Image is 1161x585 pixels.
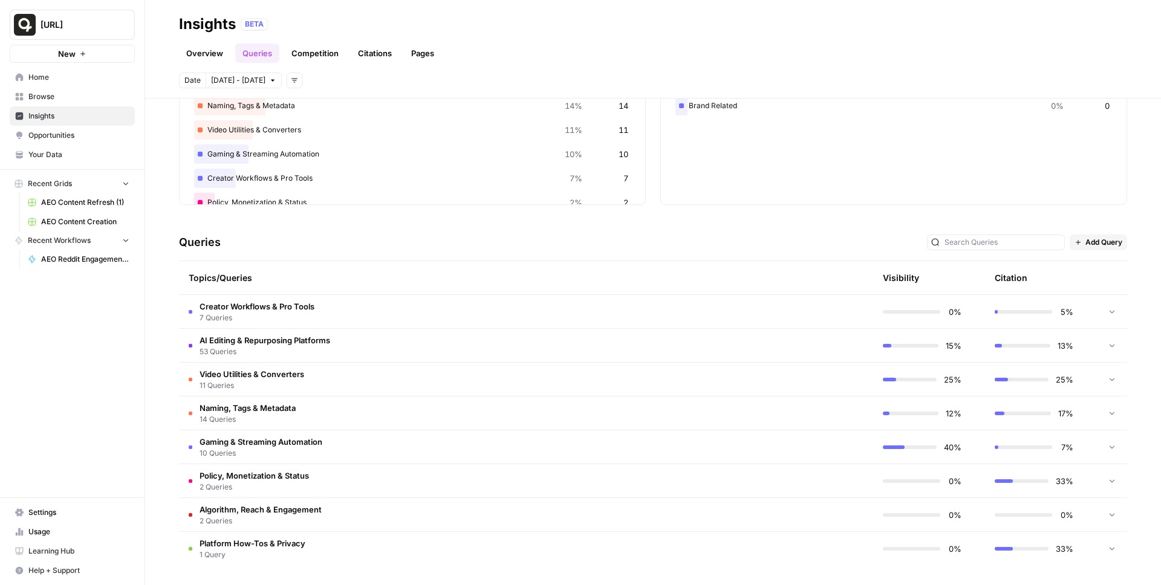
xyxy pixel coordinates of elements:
[1070,234,1127,250] button: Add Query
[995,261,1027,294] div: Citation
[14,14,36,36] img: Quso.ai Logo
[1058,340,1073,352] span: 13%
[883,272,919,284] div: Visibility
[1059,509,1073,521] span: 0%
[28,149,129,160] span: Your Data
[200,470,309,482] span: Policy, Monetization & Status
[944,373,961,386] span: 25%
[200,537,305,549] span: Platform How-Tos & Privacy
[623,196,628,208] span: 2
[194,120,631,140] div: Video Utilities & Converters
[28,130,129,141] span: Opportunities
[1056,373,1073,386] span: 25%
[200,448,322,459] span: 10 Queries
[194,193,631,212] div: Policy, Monetization & Status
[10,10,135,40] button: Workspace: Quso.ai
[200,549,305,560] span: 1 Query
[194,144,631,164] div: Gaming & Streaming Automation
[10,68,135,87] a: Home
[200,368,304,380] span: Video Utilities & Converters
[41,19,114,31] span: [URL]
[10,175,135,193] button: Recent Grids
[200,516,322,526] span: 2 Queries
[404,44,441,63] a: Pages
[28,546,129,557] span: Learning Hub
[41,254,129,265] span: AEO Reddit Engagement - Fork
[179,234,221,251] h3: Queries
[200,300,314,312] span: Creator Workflows & Pro Tools
[675,96,1112,115] div: Brand Related
[565,148,582,160] span: 10%
[194,96,631,115] div: Naming, Tags & Metadata
[58,48,76,60] span: New
[623,172,628,184] span: 7
[200,436,322,448] span: Gaming & Streaming Automation
[200,346,330,357] span: 53 Queries
[200,312,314,323] span: 7 Queries
[200,380,304,391] span: 11 Queries
[948,509,961,521] span: 0%
[194,169,631,188] div: Creator Workflows & Pro Tools
[22,250,135,269] a: AEO Reddit Engagement - Fork
[211,75,265,86] span: [DATE] - [DATE]
[1085,237,1122,248] span: Add Query
[10,106,135,126] a: Insights
[22,212,135,231] a: AEO Content Creation
[206,73,282,88] button: [DATE] - [DATE]
[10,145,135,164] a: Your Data
[948,543,961,555] span: 0%
[28,91,129,102] span: Browse
[28,178,72,189] span: Recent Grids
[946,407,961,419] span: 12%
[351,44,399,63] a: Citations
[184,75,201,86] span: Date
[948,306,961,318] span: 0%
[10,126,135,145] a: Opportunities
[619,124,628,136] span: 11
[10,87,135,106] a: Browse
[200,482,309,493] span: 2 Queries
[241,18,268,30] div: BETA
[946,340,961,352] span: 15%
[235,44,279,63] a: Queries
[1058,407,1073,419] span: 17%
[565,124,582,136] span: 11%
[944,441,961,453] span: 40%
[41,197,129,208] span: AEO Content Refresh (1)
[200,414,296,425] span: 14 Queries
[28,72,129,83] span: Home
[619,148,628,160] span: 10
[41,216,129,227] span: AEO Content Creation
[284,44,346,63] a: Competition
[200,334,330,346] span: AI Editing & Repurposing Platforms
[10,231,135,250] button: Recent Workflows
[28,111,129,121] span: Insights
[1059,441,1073,453] span: 7%
[179,44,230,63] a: Overview
[189,261,749,294] div: Topics/Queries
[10,522,135,541] a: Usage
[22,193,135,212] a: AEO Content Refresh (1)
[28,526,129,537] span: Usage
[1105,100,1110,112] span: 0
[565,100,582,112] span: 14%
[1056,543,1073,555] span: 33%
[570,196,582,208] span: 2%
[200,503,322,516] span: Algorithm, Reach & Engagement
[570,172,582,184] span: 7%
[10,561,135,580] button: Help + Support
[1056,475,1073,487] span: 33%
[200,402,296,414] span: Naming, Tags & Metadata
[945,236,1061,248] input: Search Queries
[28,565,129,576] span: Help + Support
[10,541,135,561] a: Learning Hub
[10,45,135,63] button: New
[948,475,961,487] span: 0%
[1051,100,1064,112] span: 0%
[28,235,91,246] span: Recent Workflows
[179,15,236,34] div: Insights
[28,507,129,518] span: Settings
[10,503,135,522] a: Settings
[1059,306,1073,318] span: 5%
[619,100,628,112] span: 14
